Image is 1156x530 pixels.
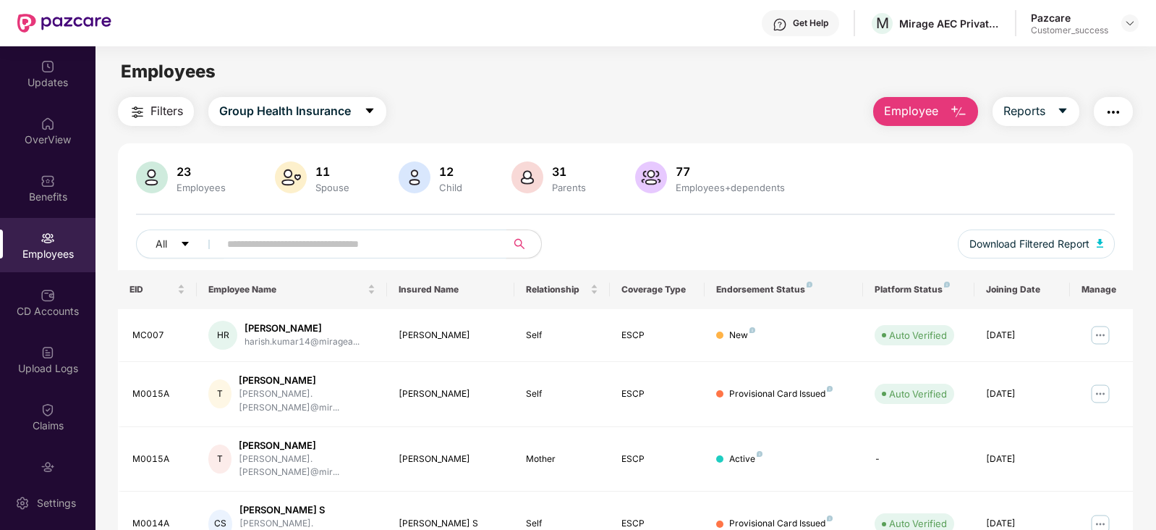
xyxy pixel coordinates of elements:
[174,182,229,193] div: Employees
[41,231,55,245] img: svg+xml;base64,PHN2ZyBpZD0iRW1wbG95ZWVzIiB4bWxucz0iaHR0cDovL3d3dy53My5vcmcvMjAwMC9zdmciIHdpZHRoPS...
[621,387,694,401] div: ESCP
[41,460,55,474] img: svg+xml;base64,PHN2ZyBpZD0iRW5kb3JzZW1lbnRzIiB4bWxucz0iaHR0cDovL3d3dy53My5vcmcvMjAwMC9zdmciIHdpZH...
[399,387,502,401] div: [PERSON_NAME]
[986,453,1058,466] div: [DATE]
[313,164,352,179] div: 11
[136,230,224,258] button: Allcaret-down
[827,516,833,521] img: svg+xml;base64,PHN2ZyB4bWxucz0iaHR0cDovL3d3dy53My5vcmcvMjAwMC9zdmciIHdpZHRoPSI4IiBoZWlnaHQ9IjgiIH...
[313,182,352,193] div: Spouse
[1124,17,1136,29] img: svg+xml;base64,PHN2ZyBpZD0iRHJvcGRvd24tMzJ4MzIiIHhtbG5zPSJodHRwOi8vd3d3LnczLm9yZy8yMDAwL3N2ZyIgd2...
[197,270,387,309] th: Employee Name
[1097,239,1104,248] img: svg+xml;base64,PHN2ZyB4bWxucz0iaHR0cDovL3d3dy53My5vcmcvMjAwMC9zdmciIHhtbG5zOnhsaW5rPSJodHRwOi8vd3...
[118,97,194,126] button: Filters
[729,453,762,466] div: Active
[239,374,376,387] div: [PERSON_NAME]
[239,387,376,415] div: [PERSON_NAME].[PERSON_NAME]@mir...
[239,453,376,480] div: [PERSON_NAME].[PERSON_NAME]@mir...
[239,439,376,453] div: [PERSON_NAME]
[129,104,146,121] img: svg+xml;base64,PHN2ZyB4bWxucz0iaHR0cDovL3d3dy53My5vcmcvMjAwMC9zdmciIHdpZHRoPSIyNCIgaGVpZ2h0PSIyNC...
[884,102,938,120] span: Employee
[208,97,386,126] button: Group Health Insurancecaret-down
[219,102,351,120] span: Group Health Insurance
[716,284,851,295] div: Endorsement Status
[621,453,694,466] div: ESCP
[526,387,598,401] div: Self
[773,17,787,32] img: svg+xml;base64,PHN2ZyBpZD0iSGVscC0zMngzMiIgeG1sbnM9Imh0dHA6Ly93d3cudzMub3JnLzIwMDAvc3ZnIiB3aWR0aD...
[610,270,705,309] th: Coverage Type
[749,327,755,333] img: svg+xml;base64,PHN2ZyB4bWxucz0iaHR0cDovL3d3dy53My5vcmcvMjAwMC9zdmciIHdpZHRoPSI4IiBoZWlnaHQ9IjgiIH...
[526,329,598,342] div: Self
[129,284,175,295] span: EID
[635,161,667,193] img: svg+xml;base64,PHN2ZyB4bWxucz0iaHR0cDovL3d3dy53My5vcmcvMjAwMC9zdmciIHhtbG5zOnhsaW5rPSJodHRwOi8vd3...
[673,182,788,193] div: Employees+dependents
[208,321,237,350] div: HR
[793,17,828,29] div: Get Help
[526,453,598,466] div: Mother
[387,270,514,309] th: Insured Name
[974,270,1070,309] th: Joining Date
[275,161,307,193] img: svg+xml;base64,PHN2ZyB4bWxucz0iaHR0cDovL3d3dy53My5vcmcvMjAwMC9zdmciIHhtbG5zOnhsaW5rPSJodHRwOi8vd3...
[245,335,360,349] div: harish.kumar14@miragea...
[208,445,231,474] div: T
[729,387,833,401] div: Provisional Card Issued
[41,345,55,360] img: svg+xml;base64,PHN2ZyBpZD0iVXBsb2FkX0xvZ3MiIGRhdGEtbmFtZT0iVXBsb2FkIExvZ3MiIHhtbG5zPSJodHRwOi8vd3...
[208,379,231,408] div: T
[876,14,889,32] span: M
[514,270,610,309] th: Relationship
[729,329,755,342] div: New
[239,503,376,517] div: [PERSON_NAME] S
[986,387,1058,401] div: [DATE]
[364,105,375,118] span: caret-down
[41,403,55,417] img: svg+xml;base64,PHN2ZyBpZD0iQ2xhaW0iIHhtbG5zPSJodHRwOi8vd3d3LnczLm9yZy8yMDAwL3N2ZyIgd2lkdGg9IjIwIi...
[156,236,167,252] span: All
[863,427,974,492] td: -
[1089,324,1112,347] img: manageButton
[511,161,543,193] img: svg+xml;base64,PHN2ZyB4bWxucz0iaHR0cDovL3d3dy53My5vcmcvMjAwMC9zdmciIHhtbG5zOnhsaW5rPSJodHRwOi8vd3...
[889,328,947,342] div: Auto Verified
[33,496,80,510] div: Settings
[436,164,465,179] div: 12
[757,451,762,457] img: svg+xml;base64,PHN2ZyB4bWxucz0iaHR0cDovL3d3dy53My5vcmcvMjAwMC9zdmciIHdpZHRoPSI4IiBoZWlnaHQ9IjgiIH...
[1003,102,1045,120] span: Reports
[399,453,502,466] div: [PERSON_NAME]
[399,329,502,342] div: [PERSON_NAME]
[41,59,55,74] img: svg+xml;base64,PHN2ZyBpZD0iVXBkYXRlZCIgeG1sbnM9Imh0dHA6Ly93d3cudzMub3JnLzIwMDAvc3ZnIiB3aWR0aD0iMj...
[399,161,430,193] img: svg+xml;base64,PHN2ZyB4bWxucz0iaHR0cDovL3d3dy53My5vcmcvMjAwMC9zdmciIHhtbG5zOnhsaW5rPSJodHRwOi8vd3...
[950,104,967,121] img: svg+xml;base64,PHN2ZyB4bWxucz0iaHR0cDovL3d3dy53My5vcmcvMjAwMC9zdmciIHhtbG5zOnhsaW5rPSJodHRwOi8vd3...
[1031,11,1108,25] div: Pazcare
[506,230,542,258] button: search
[889,387,947,401] div: Auto Verified
[41,117,55,131] img: svg+xml;base64,PHN2ZyBpZD0iSG9tZSIgeG1sbnM9Imh0dHA6Ly93d3cudzMub3JnLzIwMDAvc3ZnIiB3aWR0aD0iMjAiIG...
[986,329,1058,342] div: [DATE]
[174,164,229,179] div: 23
[132,387,186,401] div: M0015A
[208,284,365,295] span: Employee Name
[873,97,978,126] button: Employee
[1105,104,1122,121] img: svg+xml;base64,PHN2ZyB4bWxucz0iaHR0cDovL3d3dy53My5vcmcvMjAwMC9zdmciIHdpZHRoPSIyNCIgaGVpZ2h0PSIyNC...
[136,161,168,193] img: svg+xml;base64,PHN2ZyB4bWxucz0iaHR0cDovL3d3dy53My5vcmcvMjAwMC9zdmciIHhtbG5zOnhsaW5rPSJodHRwOi8vd3...
[15,496,30,510] img: svg+xml;base64,PHN2ZyBpZD0iU2V0dGluZy0yMHgyMCIgeG1sbnM9Imh0dHA6Ly93d3cudzMub3JnLzIwMDAvc3ZnIiB3aW...
[121,61,216,82] span: Employees
[41,288,55,303] img: svg+xml;base64,PHN2ZyBpZD0iQ0RfQWNjb3VudHMiIGRhdGEtbmFtZT0iQ0QgQWNjb3VudHMiIHhtbG5zPSJodHRwOi8vd3...
[150,102,183,120] span: Filters
[875,284,963,295] div: Platform Status
[958,230,1115,258] button: Download Filtered Report
[899,17,1000,30] div: Mirage AEC Private Limited
[506,238,534,250] span: search
[132,453,186,466] div: M0015A
[245,321,360,335] div: [PERSON_NAME]
[673,164,788,179] div: 77
[436,182,465,193] div: Child
[549,182,589,193] div: Parents
[118,270,197,309] th: EID
[621,329,694,342] div: ESCP
[549,164,589,179] div: 31
[969,236,1089,252] span: Download Filtered Report
[993,97,1079,126] button: Reportscaret-down
[41,174,55,188] img: svg+xml;base64,PHN2ZyBpZD0iQmVuZWZpdHMiIHhtbG5zPSJodHRwOi8vd3d3LnczLm9yZy8yMDAwL3N2ZyIgd2lkdGg9Ij...
[807,282,812,287] img: svg+xml;base64,PHN2ZyB4bWxucz0iaHR0cDovL3d3dy53My5vcmcvMjAwMC9zdmciIHdpZHRoPSI4IiBoZWlnaHQ9IjgiIH...
[1057,105,1068,118] span: caret-down
[1031,25,1108,36] div: Customer_success
[180,239,190,251] span: caret-down
[17,14,111,33] img: New Pazcare Logo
